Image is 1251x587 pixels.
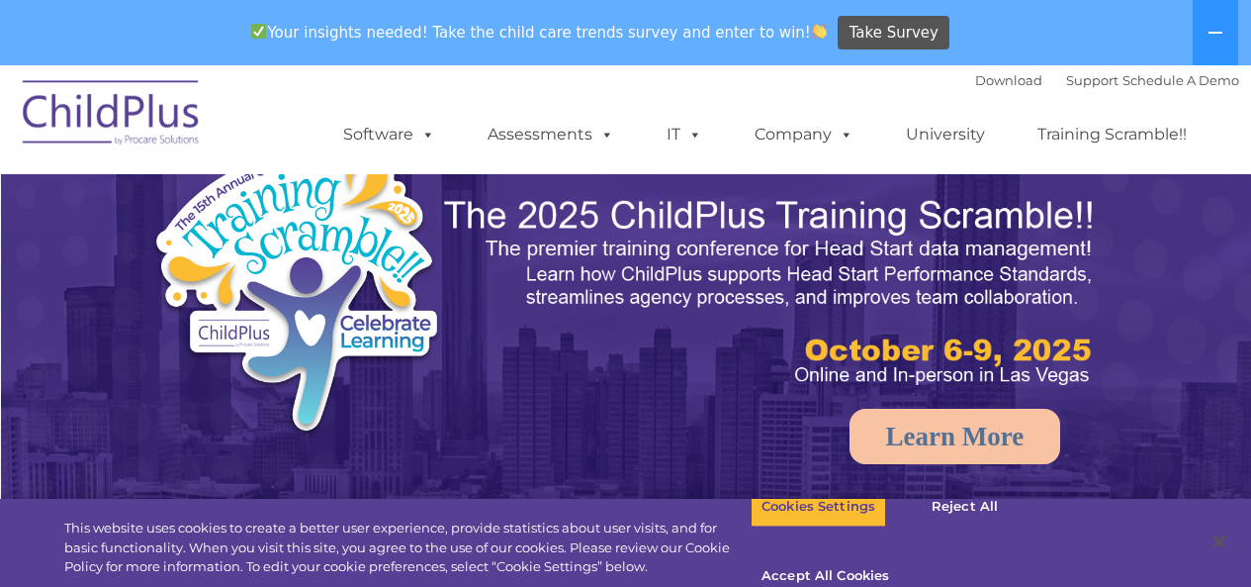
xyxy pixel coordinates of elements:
[468,115,634,154] a: Assessments
[975,72,1042,88] a: Download
[1066,72,1118,88] a: Support
[975,72,1239,88] font: |
[838,16,949,50] a: Take Survey
[64,519,751,577] div: This website uses cookies to create a better user experience, provide statistics about user visit...
[1122,72,1239,88] a: Schedule A Demo
[1018,115,1206,154] a: Training Scramble!!
[812,24,827,39] img: 👏
[243,13,836,51] span: Your insights needed! Take the child care trends survey and enter to win!
[849,16,938,50] span: Take Survey
[323,115,455,154] a: Software
[13,66,211,165] img: ChildPlus by Procare Solutions
[849,409,1061,464] a: Learn More
[903,486,1027,528] button: Reject All
[1198,520,1241,563] button: Close
[886,115,1005,154] a: University
[751,486,886,528] button: Cookies Settings
[647,115,722,154] a: IT
[735,115,873,154] a: Company
[251,24,266,39] img: ✅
